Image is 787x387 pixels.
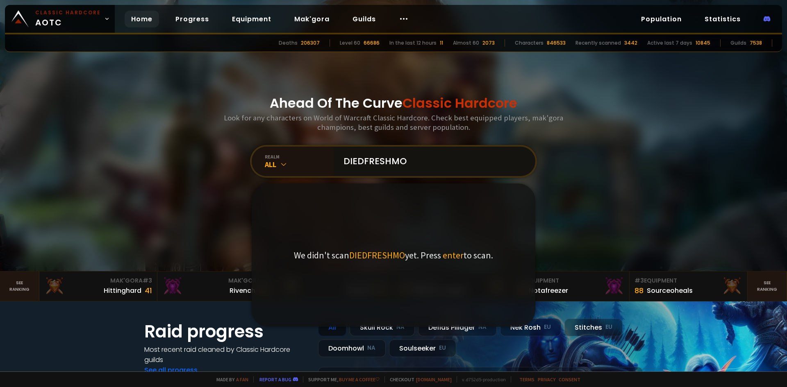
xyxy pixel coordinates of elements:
span: # 3 [143,276,152,285]
span: enter [443,249,464,261]
small: EU [605,323,612,331]
div: Hittinghard [104,285,141,296]
a: Mak'gora [288,11,336,27]
span: Support me, [303,376,380,382]
div: All [318,319,346,336]
div: Level 60 [340,39,360,47]
small: NA [478,323,487,331]
div: Soulseeker [389,339,456,357]
div: 846533 [547,39,566,47]
span: Checkout [384,376,452,382]
a: Mak'Gora#2Rivench100 [157,272,275,301]
small: EU [544,323,551,331]
div: 11 [440,39,443,47]
div: Mak'Gora [44,276,152,285]
div: Sourceoheals [647,285,693,296]
a: See all progress [144,365,198,375]
div: Recently scanned [575,39,621,47]
span: DIEDFRESHMO [349,249,405,261]
a: Report a bug [259,376,291,382]
div: 206307 [301,39,320,47]
a: Terms [519,376,535,382]
div: 41 [145,285,152,296]
small: Classic Hardcore [35,9,101,16]
a: Guilds [346,11,382,27]
h1: Ahead Of The Curve [270,93,517,113]
p: We didn't scan yet. Press to scan. [294,249,493,261]
input: Search a character... [339,147,525,176]
div: 88 [635,285,644,296]
div: Rivench [230,285,255,296]
a: Population [635,11,688,27]
div: Deaths [279,39,298,47]
span: Classic Hardcore [403,94,517,112]
small: NA [367,344,375,352]
div: 3442 [624,39,637,47]
div: Doomhowl [318,339,386,357]
div: Equipment [516,276,624,285]
div: Stitches [564,319,623,336]
div: In the last 12 hours [389,39,437,47]
span: Made by [212,376,248,382]
div: Equipment [635,276,742,285]
a: #3Equipment88Sourceoheals [630,272,748,301]
a: Buy me a coffee [339,376,380,382]
div: Skull Rock [350,319,415,336]
h4: Most recent raid cleaned by Classic Hardcore guilds [144,344,308,365]
small: EU [439,344,446,352]
div: 10845 [696,39,710,47]
div: 66686 [364,39,380,47]
a: Privacy [538,376,555,382]
span: v. d752d5 - production [457,376,506,382]
span: AOTC [35,9,101,29]
div: 2073 [482,39,495,47]
small: NA [396,323,405,331]
a: Progress [169,11,216,27]
a: Mak'Gora#3Hittinghard41 [39,272,157,301]
div: Defias Pillager [418,319,497,336]
div: Almost 60 [453,39,479,47]
a: Home [125,11,159,27]
a: Consent [559,376,580,382]
h3: Look for any characters on World of Warcraft Classic Hardcore. Check best equipped players, mak'g... [221,113,566,132]
span: # 3 [635,276,644,285]
div: 7538 [750,39,762,47]
div: Active last 7 days [647,39,692,47]
div: All [265,160,334,169]
div: Guilds [730,39,746,47]
div: realm [265,154,334,160]
a: a fan [236,376,248,382]
a: Statistics [698,11,747,27]
div: Characters [515,39,544,47]
div: Mak'Gora [162,276,270,285]
div: Nek'Rosh [500,319,561,336]
a: [DOMAIN_NAME] [416,376,452,382]
h1: Raid progress [144,319,308,344]
a: Seeranking [748,272,787,301]
a: Equipment [225,11,278,27]
a: Classic HardcoreAOTC [5,5,115,33]
a: #2Equipment88Notafreezer [512,272,630,301]
div: Notafreezer [529,285,568,296]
